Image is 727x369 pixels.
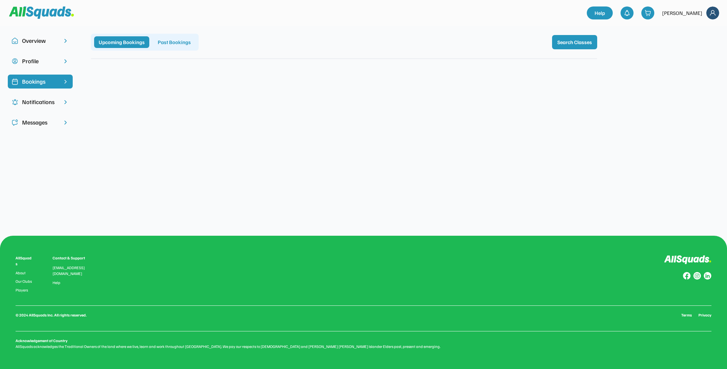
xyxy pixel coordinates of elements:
[683,272,691,280] img: Group%20copy%208.svg
[681,312,692,318] a: Terms
[698,312,711,318] a: Privacy
[94,36,149,48] div: Upcoming Bookings
[16,312,87,318] div: © 2024 AllSquads Inc. All rights reserved.
[12,58,18,65] img: user-circle.svg
[664,255,711,265] img: Logo%20inverted.svg
[22,77,58,86] div: Bookings
[16,344,711,350] div: AllSquads acknowledges the Traditional Owners of the land where we live, learn and work throughou...
[153,36,195,48] div: Past Bookings
[706,6,719,19] img: Frame%2018.svg
[12,78,18,85] img: Icon%20%2819%29.svg
[9,6,74,19] img: Squad%20Logo.svg
[16,288,33,292] a: Players
[62,78,69,85] img: chevron-right%20copy%203.svg
[552,35,597,49] button: Search Classes
[624,10,630,16] img: bell-03%20%281%29.svg
[62,58,69,65] img: chevron-right.svg
[53,265,93,277] div: [EMAIL_ADDRESS][DOMAIN_NAME]
[22,36,58,45] div: Overview
[16,271,33,275] a: About
[16,279,33,284] a: Our Clubs
[12,119,18,126] img: Icon%20copy%205.svg
[62,119,69,126] img: chevron-right.svg
[22,98,58,106] div: Notifications
[704,272,711,280] img: Group%20copy%206.svg
[53,280,60,285] a: Help
[62,38,69,44] img: chevron-right.svg
[12,99,18,105] img: Icon%20copy%204.svg
[53,255,93,261] div: Contact & Support
[645,10,651,16] img: shopping-cart-01%20%281%29.svg
[22,118,58,127] div: Messages
[12,38,18,44] img: Icon%20copy%2010.svg
[22,57,58,65] div: Profile
[62,99,69,105] img: chevron-right.svg
[16,338,68,344] div: Acknowledgement of Country
[662,9,702,17] div: [PERSON_NAME]
[693,272,701,280] img: Group%20copy%207.svg
[587,6,613,19] a: Help
[16,255,33,267] div: AllSquads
